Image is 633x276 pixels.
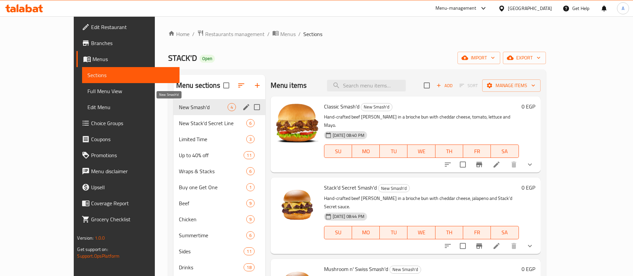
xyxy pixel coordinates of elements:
[247,120,254,126] span: 6
[389,266,421,274] div: New Smash'd
[91,119,174,127] span: Choice Groups
[174,99,265,115] div: New Smash'd4edit
[488,81,535,90] span: Manage items
[463,145,491,158] button: FR
[76,19,180,35] a: Edit Restaurant
[247,200,254,207] span: 9
[435,145,463,158] button: TH
[457,52,500,64] button: import
[244,247,254,255] div: items
[267,30,270,38] li: /
[526,161,534,169] svg: Show Choices
[272,30,296,38] a: Menus
[244,263,254,271] div: items
[91,151,174,159] span: Promotions
[434,80,455,91] button: Add
[76,195,180,211] a: Coverage Report
[91,23,174,31] span: Edit Restaurant
[382,147,405,156] span: TU
[77,245,108,254] span: Get support on:
[466,147,488,156] span: FR
[493,161,501,169] a: Edit menu item
[91,183,174,191] span: Upsell
[410,147,432,156] span: WE
[247,216,254,223] span: 9
[228,104,236,110] span: 4
[246,199,255,207] div: items
[435,82,453,89] span: Add
[233,77,249,93] span: Sort sections
[378,185,409,192] span: New Smash'd
[174,147,265,163] div: Up to 40% off11
[324,226,352,239] button: SU
[174,131,265,147] div: Limited Time3
[76,179,180,195] a: Upsell
[244,151,254,159] div: items
[494,228,516,237] span: SA
[179,183,246,191] div: Buy one Get One
[197,30,265,38] a: Restaurants management
[246,135,255,143] div: items
[327,228,349,237] span: SU
[241,102,251,112] button: edit
[352,145,380,158] button: MO
[390,266,421,273] span: New Smash'd
[179,167,246,175] div: Wraps & Stacks
[168,30,546,38] nav: breadcrumb
[482,79,541,92] button: Manage items
[508,54,541,62] span: export
[522,157,538,173] button: show more
[179,103,228,111] span: New Smash'd
[493,242,501,250] a: Edit menu item
[466,228,488,237] span: FR
[438,147,460,156] span: TH
[330,132,367,139] span: [DATE] 08:40 PM
[174,195,265,211] div: Beef9
[324,101,359,111] span: Classic Smash'd
[456,158,470,172] span: Select to update
[522,102,535,111] h6: 0 EGP
[179,199,246,207] div: Beef
[298,30,301,38] li: /
[179,247,244,255] span: Sides
[506,157,522,173] button: delete
[522,264,535,274] h6: 0 EGP
[380,226,407,239] button: TU
[76,115,180,131] a: Choice Groups
[506,238,522,254] button: delete
[219,78,233,92] span: Select all sections
[168,50,197,65] span: STACK'D
[463,54,495,62] span: import
[471,157,487,173] button: Branch-specific-item
[179,151,244,159] span: Up to 40% off
[352,226,380,239] button: MO
[324,145,352,158] button: SU
[456,239,470,253] span: Select to update
[91,167,174,175] span: Menu disclaimer
[87,103,174,111] span: Edit Menu
[378,184,410,192] div: New Smash'd
[324,264,388,274] span: Mushroom n' Swiss Smash'd
[174,115,265,131] div: New Stack'd Secret Line6
[503,52,546,64] button: export
[179,215,246,223] span: Chicken
[87,71,174,79] span: Sections
[455,80,482,91] span: Select section first
[355,228,377,237] span: MO
[200,55,215,63] div: Open
[246,215,255,223] div: items
[494,147,516,156] span: SA
[174,227,265,243] div: Summertime6
[200,56,215,61] span: Open
[410,228,432,237] span: WE
[303,30,322,38] span: Sections
[330,213,367,220] span: [DATE] 08:44 PM
[179,135,246,143] span: Limited Time
[174,163,265,179] div: Wraps & Stacks6
[522,238,538,254] button: show more
[382,228,405,237] span: TU
[76,131,180,147] a: Coupons
[205,30,265,38] span: Restaurants management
